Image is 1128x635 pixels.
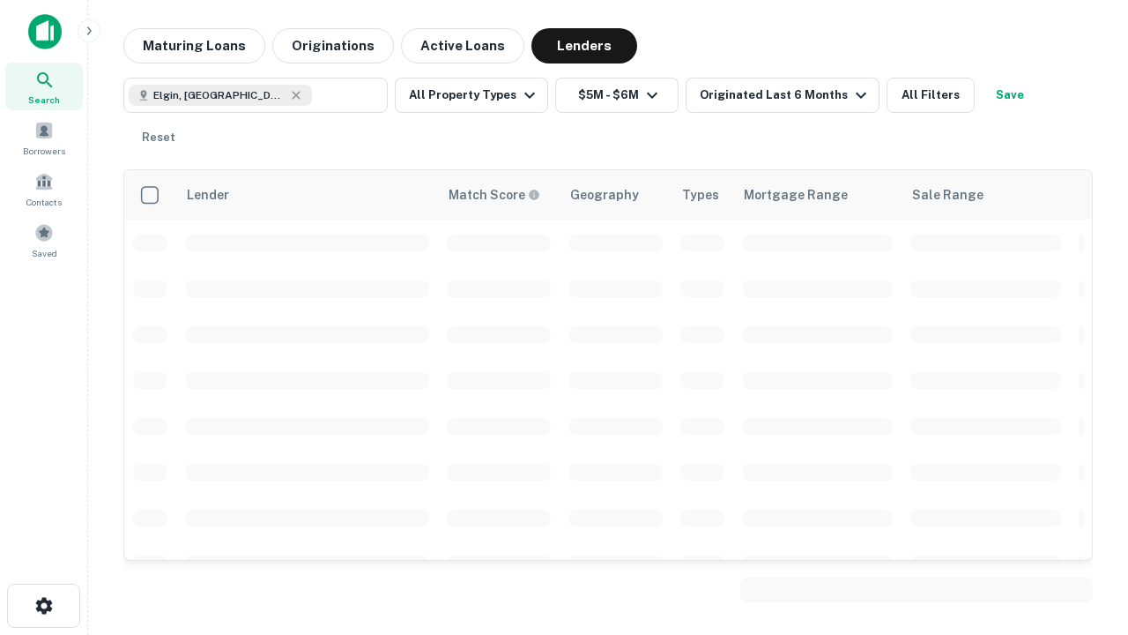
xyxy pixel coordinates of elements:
[682,184,719,205] div: Types
[700,85,872,106] div: Originated Last 6 Months
[130,120,187,155] button: Reset
[187,184,229,205] div: Lender
[28,14,62,49] img: capitalize-icon.png
[449,185,537,205] h6: Match Score
[26,195,62,209] span: Contacts
[1040,437,1128,522] iframe: Chat Widget
[672,170,733,220] th: Types
[438,170,560,220] th: Capitalize uses an advanced AI algorithm to match your search with the best lender. The match sco...
[395,78,548,113] button: All Property Types
[23,144,65,158] span: Borrowers
[123,28,265,63] button: Maturing Loans
[555,78,679,113] button: $5M - $6M
[28,93,60,107] span: Search
[449,185,540,205] div: Capitalize uses an advanced AI algorithm to match your search with the best lender. The match sco...
[733,170,902,220] th: Mortgage Range
[176,170,438,220] th: Lender
[5,63,83,110] a: Search
[5,165,83,213] a: Contacts
[744,184,848,205] div: Mortgage Range
[912,184,983,205] div: Sale Range
[570,184,639,205] div: Geography
[560,170,672,220] th: Geography
[5,216,83,264] a: Saved
[902,170,1070,220] th: Sale Range
[153,87,286,103] span: Elgin, [GEOGRAPHIC_DATA], [GEOGRAPHIC_DATA]
[531,28,637,63] button: Lenders
[982,78,1038,113] button: Save your search to get updates of matches that match your search criteria.
[32,246,57,260] span: Saved
[272,28,394,63] button: Originations
[401,28,524,63] button: Active Loans
[887,78,975,113] button: All Filters
[5,114,83,161] a: Borrowers
[686,78,879,113] button: Originated Last 6 Months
